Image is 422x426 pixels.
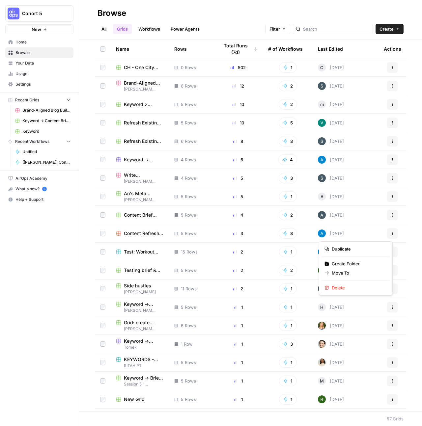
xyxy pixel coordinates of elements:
[116,230,164,237] a: Content Refresh Brief (AirOps Builders)
[124,338,164,344] span: Keyword -> Content Brief -> Article (Tomek)
[116,249,164,255] a: Test: Workout Types -> Content Generation ([PERSON_NAME])
[181,193,196,200] span: 5 Rows
[318,266,344,274] div: [DATE]
[124,172,164,178] span: Write Informational Article Paulas Test
[124,319,164,326] span: Grid: create content brief from keyword
[279,320,297,331] button: 1
[116,282,164,295] a: Side hustles[PERSON_NAME]
[318,248,326,256] img: o3cqybgnmipr355j8nz4zpq1mc6x
[318,303,344,311] div: [DATE]
[219,120,258,126] div: 10
[116,80,164,92] a: Brand-Aligned Blog Builder ([PERSON_NAME])[PERSON_NAME]'s Folder
[124,190,164,197] span: An's Meta description Grid
[12,116,73,126] a: Keyword -> Content Brief -> Article ([PERSON_NAME])
[279,191,297,202] button: 1
[318,174,344,182] div: [DATE]
[318,137,326,145] img: l7wc9lttar9mml2em7ssp1le7bvz
[318,377,344,385] div: [DATE]
[318,156,344,164] div: [DATE]
[5,24,73,34] button: New
[387,415,404,422] div: 57 Grids
[219,193,258,200] div: 5
[116,289,164,295] span: [PERSON_NAME]
[8,8,19,19] img: Cohort 5 Logo
[181,64,196,71] span: 0 Rows
[332,284,384,291] span: Delete
[15,81,70,87] span: Settings
[116,363,164,369] span: RITAH PT
[12,157,73,168] a: ([PERSON_NAME]) Content Refresh - Competitive Gap Analysis
[321,193,324,200] span: A
[279,357,297,368] button: 1
[320,64,324,71] span: C
[219,322,258,329] div: 1
[15,39,70,45] span: Home
[318,395,344,403] div: [DATE]
[318,137,344,145] div: [DATE]
[5,194,73,205] button: Help + Support
[269,26,280,32] span: Filter
[15,60,70,66] span: Your Data
[116,326,164,332] span: [PERSON_NAME]'s folder (Edit Ever After)
[15,50,70,56] span: Browse
[22,10,62,17] span: Cohort 5
[181,175,196,181] span: 4 Rows
[15,71,70,77] span: Usage
[181,341,193,347] span: 1 Row
[219,212,258,218] div: 4
[124,356,164,363] span: KEYWORDS - CONTENT BRIEFS - BLOGS
[219,341,258,347] div: 1
[12,126,73,137] a: Keyword
[384,40,401,58] div: Actions
[279,394,297,405] button: 1
[219,285,258,292] div: 2
[219,396,258,403] div: 1
[318,359,344,366] div: [DATE]
[181,249,198,255] span: 15 Rows
[124,138,164,145] span: Refresh Existing Content (1)
[318,100,344,108] div: [DATE]
[124,396,145,403] span: New Grid
[32,26,41,33] span: New
[5,68,73,79] a: Usage
[219,156,258,163] div: 6
[124,64,164,71] span: CH - One City Update Grid
[116,138,164,145] a: Refresh Existing Content (1)
[279,81,297,91] button: 2
[116,381,164,387] span: Session 5 - Internal Linking
[279,228,297,239] button: 3
[318,229,344,237] div: [DATE]
[318,266,326,274] img: e8w4pz3lxmrlyw9sq3pq0i0oe7m2
[318,340,326,348] img: j7temtklz6amjwtjn5shyeuwpeb0
[318,340,344,348] div: [DATE]
[318,359,326,366] img: 03va8147u79ydy9j8hf8ees2u029
[181,267,196,274] span: 5 Rows
[22,159,70,165] span: ([PERSON_NAME]) Content Refresh - Competitive Gap Analysis
[116,212,164,218] a: Content Brief (Neighbor - [PERSON_NAME]
[124,375,164,381] span: Keyword -> Brief with Links ([PERSON_NAME])
[181,304,196,310] span: 5 Rows
[6,184,73,194] div: What's new?
[219,359,258,366] div: 1
[134,24,164,34] a: Workflows
[5,58,73,68] a: Your Data
[279,247,297,257] button: 1
[181,396,196,403] span: 5 Rows
[124,282,151,289] span: Side hustles
[318,285,344,293] div: [DATE]
[279,136,297,146] button: 3
[15,175,70,181] span: AirOps Academy
[320,378,324,384] span: M
[98,24,110,34] a: All
[318,174,326,182] img: l7wc9lttar9mml2em7ssp1le7bvz
[22,149,70,155] span: Untitled
[116,172,164,184] a: Write Informational Article Paulas Test[PERSON_NAME]'s Folder
[116,375,164,387] a: Keyword -> Brief with Links ([PERSON_NAME])Session 5 - Internal Linking
[5,184,73,194] button: What's new? 5
[116,190,164,203] a: An's Meta description Grid[PERSON_NAME]'s Projects
[279,118,297,128] button: 5
[181,120,196,126] span: 5 Rows
[318,82,344,90] div: [DATE]
[181,83,196,89] span: 6 Rows
[5,95,73,105] button: Recent Grids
